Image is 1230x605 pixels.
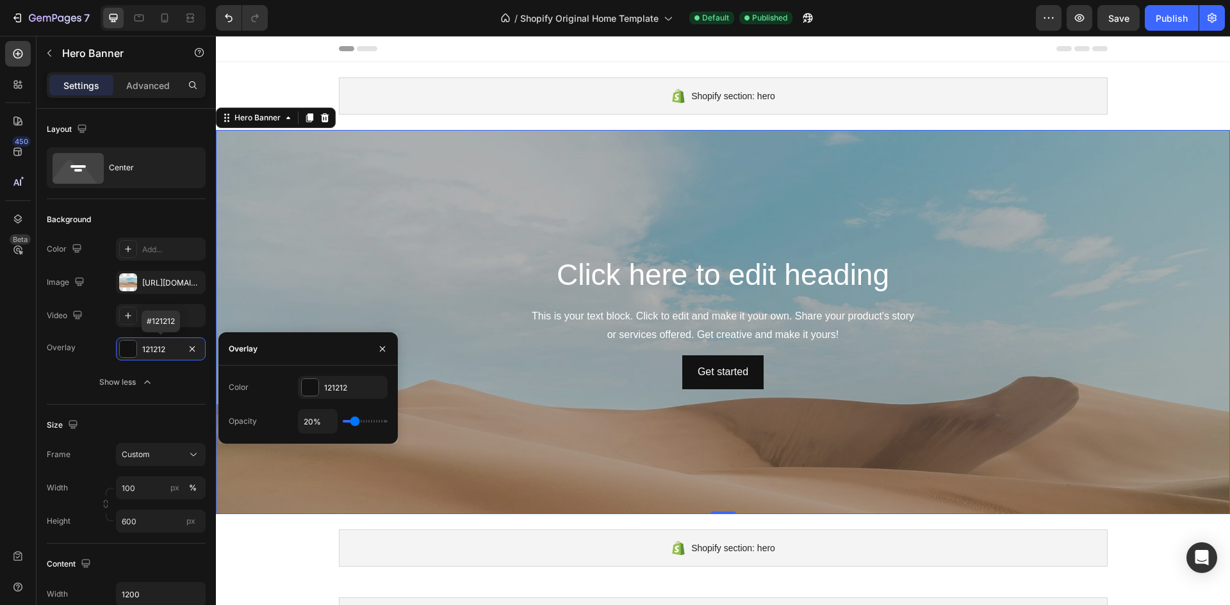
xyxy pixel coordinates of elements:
[702,12,729,24] span: Default
[475,504,559,520] span: Shopify section: hero
[229,343,258,355] div: Overlay
[142,277,202,289] div: [URL][DOMAIN_NAME]
[216,36,1230,605] iframe: Design area
[47,214,91,225] div: Background
[1097,5,1140,31] button: Save
[185,480,201,496] button: px
[1186,542,1217,573] div: Open Intercom Messenger
[133,270,881,310] div: This is your text block. Click to edit and make it your own. Share your product's story or servic...
[482,327,532,346] div: Get started
[167,480,183,496] button: %
[142,344,179,355] div: 121212
[299,410,337,433] input: Auto
[47,371,206,394] button: Show less
[47,121,90,138] div: Layout
[1108,13,1129,24] span: Save
[116,443,206,466] button: Custom
[186,516,195,526] span: px
[16,76,67,88] div: Hero Banner
[126,79,170,92] p: Advanced
[116,510,206,533] input: px
[229,415,257,427] div: Opacity
[47,342,76,353] div: Overlay
[514,12,518,25] span: /
[1145,5,1199,31] button: Publish
[47,307,85,325] div: Video
[47,556,94,573] div: Content
[142,311,202,322] div: Add...
[142,244,202,255] div: Add...
[466,319,548,353] button: Get started
[63,79,99,92] p: Settings
[12,136,31,147] div: 450
[1156,12,1188,25] div: Publish
[189,482,197,494] div: %
[47,274,87,291] div: Image
[99,376,154,389] div: Show less
[47,417,81,434] div: Size
[133,219,881,260] h2: Click here to edit heading
[84,10,90,26] p: 7
[47,449,70,460] label: Frame
[62,45,171,61] p: Hero Banner
[216,5,268,31] div: Undo/Redo
[520,12,659,25] span: Shopify Original Home Template
[170,482,179,494] div: px
[752,12,787,24] span: Published
[47,482,68,494] label: Width
[47,515,70,527] label: Height
[5,5,95,31] button: 7
[47,241,85,258] div: Color
[47,588,68,600] div: Width
[324,382,384,394] div: 121212
[475,52,559,68] span: Shopify section: hero
[10,234,31,245] div: Beta
[122,449,150,460] span: Custom
[109,153,187,182] div: Center
[229,382,249,393] div: Color
[116,476,206,499] input: px%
